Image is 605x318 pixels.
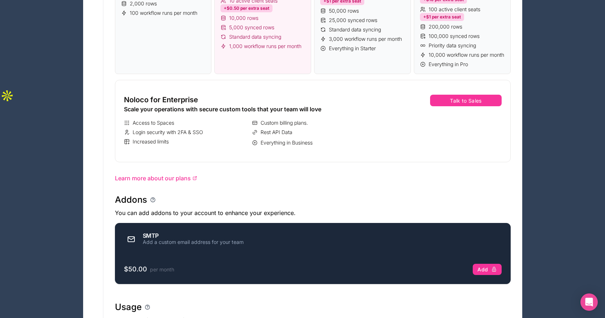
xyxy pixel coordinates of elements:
span: 200,000 rows [429,23,462,30]
span: 100,000 synced rows [429,33,480,40]
span: 100 active client seats [429,6,480,13]
span: Priority data syncing [429,42,476,49]
p: You can add addons to your account to enhance your experience. [115,209,511,217]
span: 100 workflow runs per month [130,9,197,17]
span: Everything in Business [261,139,313,146]
span: Rest API Data [261,129,292,136]
div: Add a custom email address for your team [143,239,244,246]
div: Scale your operations with secure custom tools that your team will love [124,105,377,113]
span: per month [150,266,174,272]
span: 10,000 workflow runs per month [429,51,504,59]
a: Learn more about our plans [115,174,511,182]
span: 10,000 rows [229,14,258,22]
span: 50,000 rows [329,7,359,14]
h1: Usage [115,301,142,313]
div: Open Intercom Messenger [580,293,598,311]
span: Everything in Starter [329,45,376,52]
span: Everything in Pro [429,61,468,68]
div: SMTP [143,233,244,239]
h1: Addons [115,194,147,206]
span: Increased limits [133,138,169,145]
span: 25,000 synced rows [329,17,377,24]
span: Custom billing plans. [261,119,308,126]
button: Add [473,264,501,275]
span: Standard data syncing [229,33,281,40]
div: Add [477,266,497,273]
span: $50.00 [124,265,147,273]
span: 5,000 synced rows [229,24,274,31]
span: Learn more about our plans [115,174,191,182]
span: Standard data syncing [329,26,381,33]
span: Login security with 2FA & SSO [133,129,203,136]
span: 3,000 workflow runs per month [329,35,402,43]
span: 1,000 workflow runs per month [229,43,301,50]
div: +$0.50 per extra seat [220,4,273,12]
span: Access to Spaces [133,119,174,126]
div: +$1 per extra seat [420,13,464,21]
